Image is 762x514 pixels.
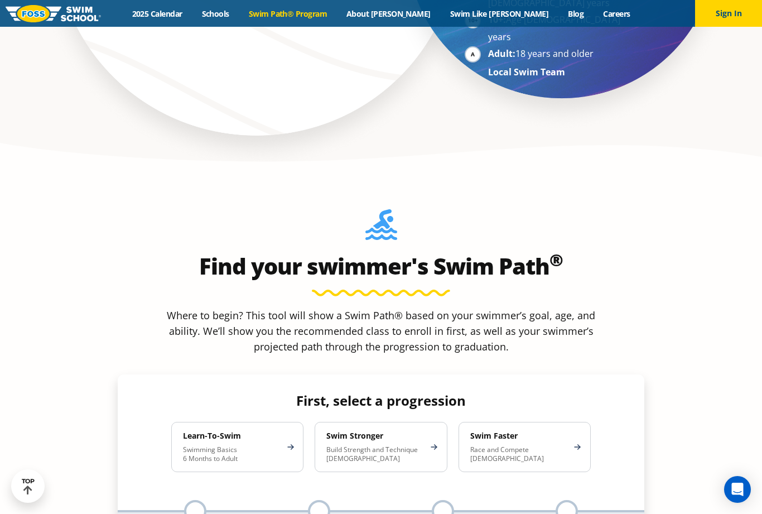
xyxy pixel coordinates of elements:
a: 2025 Calendar [122,8,192,19]
h4: Learn-To-Swim [183,431,281,441]
p: Swimming Basics 6 Months to Adult [183,445,281,463]
a: Schools [192,8,239,19]
h4: First, select a progression [162,393,599,409]
div: TOP [22,478,35,495]
li: 18 years and older [488,46,625,63]
p: Race and Compete [DEMOGRAPHIC_DATA] [470,445,568,463]
div: Open Intercom Messenger [724,476,751,503]
h4: Swim Stronger [326,431,424,441]
a: Swim Like [PERSON_NAME] [440,8,558,19]
strong: Adult: [488,47,515,60]
h2: Find your swimmer's Swim Path [118,253,644,280]
strong: Local Swim Team [488,66,565,78]
h4: Swim Faster [470,431,568,441]
a: Blog [558,8,594,19]
a: Careers [594,8,640,19]
a: Swim Path® Program [239,8,336,19]
p: Where to begin? This tool will show a Swim Path® based on your swimmer’s goal, age, and ability. ... [162,308,600,354]
img: Foss-Location-Swimming-Pool-Person.svg [365,209,397,247]
p: Build Strength and Technique [DEMOGRAPHIC_DATA] [326,445,424,463]
img: FOSS Swim School Logo [6,5,101,22]
sup: ® [549,248,563,271]
a: About [PERSON_NAME] [337,8,441,19]
li: Age [DEMOGRAPHIC_DATA] years [488,12,625,45]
